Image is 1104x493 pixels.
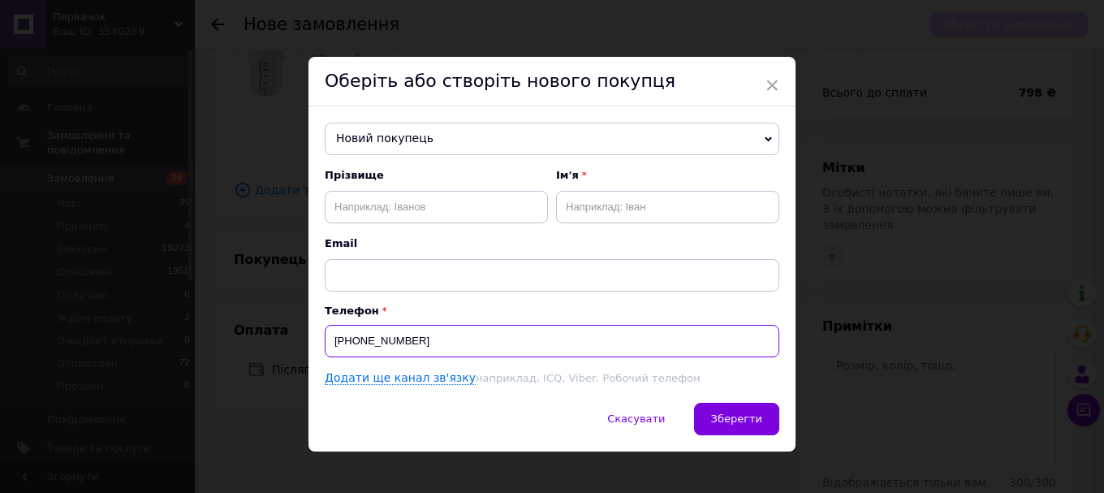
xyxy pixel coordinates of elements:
[476,372,700,384] span: наприклад, ICQ, Viber, Робочий телефон
[325,325,779,357] input: +38 096 0000000
[325,305,779,317] p: Телефон
[325,168,548,183] span: Прізвище
[694,403,779,435] button: Зберегти
[765,71,779,99] span: ×
[325,371,476,385] a: Додати ще канал зв'язку
[325,191,548,223] input: Наприклад: Іванов
[556,168,779,183] span: Ім'я
[607,413,665,425] span: Скасувати
[590,403,682,435] button: Скасувати
[556,191,779,223] input: Наприклад: Іван
[325,236,779,251] span: Email
[325,123,779,155] span: Новий покупець
[308,57,796,106] div: Оберіть або створіть нового покупця
[711,413,762,425] span: Зберегти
